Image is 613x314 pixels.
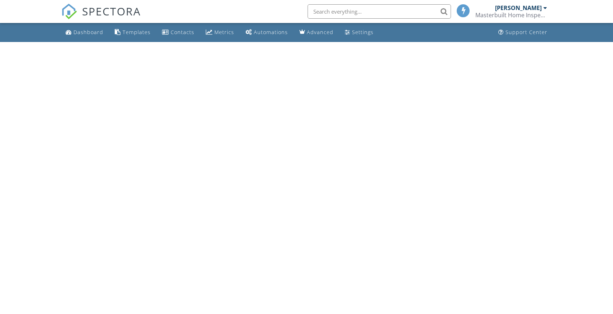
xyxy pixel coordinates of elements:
[254,29,288,36] div: Automations
[243,26,291,39] a: Automations (Basic)
[214,29,234,36] div: Metrics
[159,26,197,39] a: Contacts
[308,4,451,19] input: Search everything...
[296,26,336,39] a: Advanced
[505,29,547,36] div: Support Center
[495,26,550,39] a: Support Center
[123,29,151,36] div: Templates
[82,4,141,19] span: SPECTORA
[352,29,374,36] div: Settings
[73,29,103,36] div: Dashboard
[342,26,376,39] a: Settings
[112,26,153,39] a: Templates
[307,29,333,36] div: Advanced
[495,4,542,11] div: [PERSON_NAME]
[203,26,237,39] a: Metrics
[61,10,141,25] a: SPECTORA
[61,4,77,19] img: The Best Home Inspection Software - Spectora
[171,29,194,36] div: Contacts
[475,11,547,19] div: Masterbuilt Home Inspection
[63,26,106,39] a: Dashboard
